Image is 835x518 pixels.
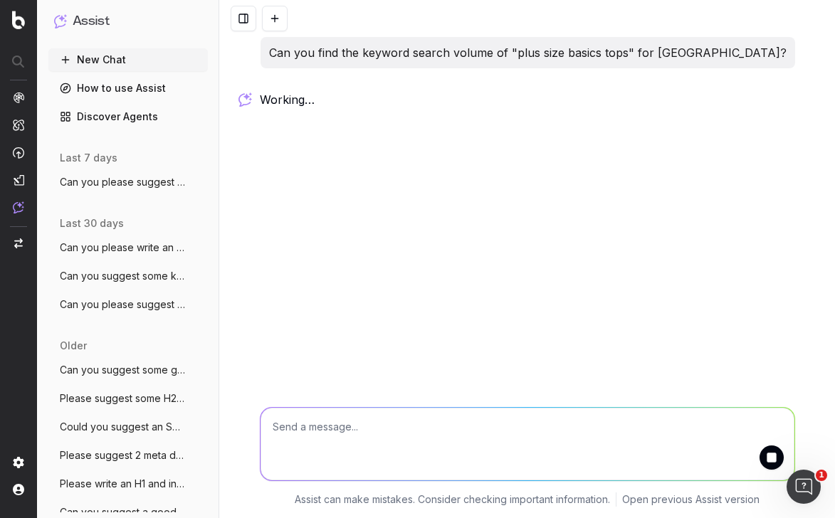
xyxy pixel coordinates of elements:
[48,444,208,467] button: Please suggest 2 meta descriptions for h
[13,174,24,186] img: Studio
[48,416,208,438] button: Could you suggest an SEO-optimised intro
[60,269,185,283] span: Can you suggest some keywords, secondary
[295,492,610,507] p: Assist can make mistakes. Consider checking important information.
[48,387,208,410] button: Please suggest some H2 headings for the
[60,151,117,165] span: last 7 days
[269,43,787,63] p: Can you find the keyword search volume of "plus size basics tops" for [GEOGRAPHIC_DATA]?
[54,11,202,31] button: Assist
[60,339,87,353] span: older
[787,470,821,504] iframe: Intercom live chat
[48,265,208,287] button: Can you suggest some keywords, secondary
[48,171,208,194] button: Can you please suggest some key words an
[60,240,185,255] span: Can you please write an SEO brief for ht
[60,420,185,434] span: Could you suggest an SEO-optimised intro
[13,457,24,468] img: Setting
[54,14,67,28] img: Assist
[60,477,185,491] span: Please write an H1 and intro for https:/
[13,201,24,213] img: Assist
[622,492,760,507] a: Open previous Assist version
[60,175,185,189] span: Can you please suggest some key words an
[48,359,208,381] button: Can you suggest some good H2/H3 headings
[60,448,185,462] span: Please suggest 2 meta descriptions for h
[13,92,24,103] img: Analytics
[48,293,208,316] button: Can you please suggest some H2 and H3 he
[13,119,24,131] img: Intelligence
[73,11,110,31] h1: Assist
[238,92,252,107] img: Botify assist logo
[48,48,208,71] button: New Chat
[60,391,185,406] span: Please suggest some H2 headings for the
[48,77,208,100] a: How to use Assist
[12,11,25,29] img: Botify logo
[48,105,208,128] a: Discover Agents
[60,363,185,377] span: Can you suggest some good H2/H3 headings
[60,216,124,231] span: last 30 days
[13,484,24,495] img: My account
[60,297,185,312] span: Can you please suggest some H2 and H3 he
[816,470,827,481] span: 1
[48,236,208,259] button: Can you please write an SEO brief for ht
[48,472,208,495] button: Please write an H1 and intro for https:/
[13,147,24,159] img: Activation
[14,238,23,248] img: Switch project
